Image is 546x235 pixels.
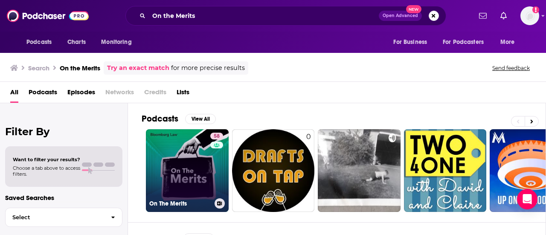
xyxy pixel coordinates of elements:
[60,64,100,72] h3: On the Merits
[20,34,63,50] button: open menu
[520,6,539,25] span: Logged in as AtriaBooks
[146,129,229,212] a: 58On The Merits
[443,36,484,48] span: For Podcasters
[6,215,104,220] span: Select
[142,113,178,124] h2: Podcasts
[10,85,18,103] a: All
[214,132,220,141] span: 58
[144,85,166,103] span: Credits
[520,6,539,25] button: Show profile menu
[95,34,142,50] button: open menu
[497,9,510,23] a: Show notifications dropdown
[177,85,189,103] a: Lists
[29,85,57,103] a: Podcasts
[149,9,379,23] input: Search podcasts, credits, & more...
[101,36,131,48] span: Monitoring
[532,6,539,13] svg: Add a profile image
[62,34,91,50] a: Charts
[517,189,537,209] div: Open Intercom Messenger
[13,165,80,177] span: Choose a tab above to access filters.
[520,6,539,25] img: User Profile
[185,114,216,124] button: View All
[476,9,490,23] a: Show notifications dropdown
[379,11,422,21] button: Open AdvancedNew
[67,85,95,103] a: Episodes
[500,36,515,48] span: More
[5,194,122,202] p: Saved Searches
[393,36,427,48] span: For Business
[7,8,89,24] img: Podchaser - Follow, Share and Rate Podcasts
[437,34,496,50] button: open menu
[26,36,52,48] span: Podcasts
[387,34,438,50] button: open menu
[105,85,134,103] span: Networks
[490,64,532,72] button: Send feedback
[5,208,122,227] button: Select
[107,63,169,73] a: Try an exact match
[494,34,526,50] button: open menu
[28,64,49,72] h3: Search
[171,63,245,73] span: for more precise results
[13,157,80,162] span: Want to filter your results?
[383,14,418,18] span: Open Advanced
[210,133,223,139] a: 58
[142,113,216,124] a: PodcastsView All
[5,125,122,138] h2: Filter By
[125,6,446,26] div: Search podcasts, credits, & more...
[232,129,315,212] a: 0
[67,36,86,48] span: Charts
[149,200,211,207] h3: On The Merits
[306,133,311,209] div: 0
[406,5,421,13] span: New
